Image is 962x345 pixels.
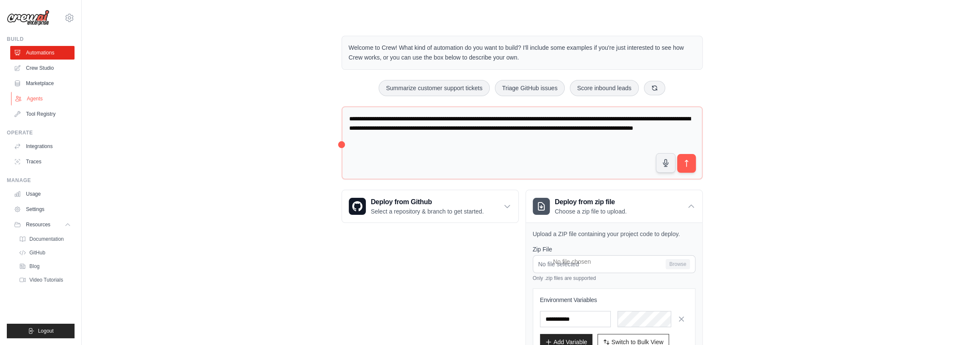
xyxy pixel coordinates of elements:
[10,218,75,231] button: Resources
[7,324,75,338] button: Logout
[371,197,484,207] h3: Deploy from Github
[10,107,75,121] a: Tool Registry
[10,187,75,201] a: Usage
[7,129,75,136] div: Operate
[26,221,50,228] span: Resources
[7,177,75,184] div: Manage
[570,80,639,96] button: Score inbound leads
[10,202,75,216] a: Settings
[10,77,75,90] a: Marketplace
[555,207,627,216] p: Choose a zip file to upload.
[29,236,64,242] span: Documentation
[15,247,75,259] a: GitHub
[371,207,484,216] p: Select a repository & branch to get started.
[10,46,75,60] a: Automations
[495,80,565,96] button: Triage GitHub issues
[379,80,489,96] button: Summarize customer support tickets
[7,36,75,43] div: Build
[10,140,75,153] a: Integrations
[533,275,695,282] p: Only .zip files are supported
[29,277,63,283] span: Video Tutorials
[38,328,54,334] span: Logout
[540,296,688,304] h3: Environment Variables
[10,61,75,75] a: Crew Studio
[29,249,45,256] span: GitHub
[349,43,695,63] p: Welcome to Crew! What kind of automation do you want to build? I'll include some examples if you'...
[15,233,75,245] a: Documentation
[533,245,695,254] label: Zip File
[15,260,75,272] a: Blog
[533,230,695,238] p: Upload a ZIP file containing your project code to deploy.
[7,10,49,26] img: Logo
[29,263,40,270] span: Blog
[11,92,75,105] a: Agents
[10,155,75,168] a: Traces
[555,197,627,207] h3: Deploy from zip file
[533,255,695,273] input: No file selected Browse
[15,274,75,286] a: Video Tutorials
